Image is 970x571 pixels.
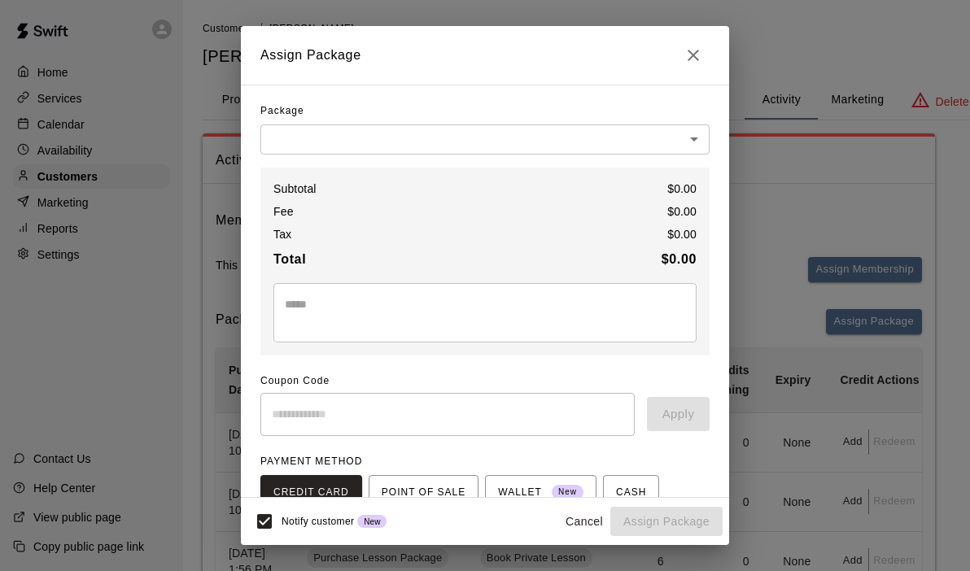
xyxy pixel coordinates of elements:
b: $ 0.00 [662,252,697,266]
span: WALLET [498,480,583,506]
span: CREDIT CARD [273,480,349,506]
b: Total [273,252,306,266]
button: POINT OF SALE [369,475,478,511]
p: Subtotal [273,181,317,197]
h2: Assign Package [241,26,729,85]
span: POINT OF SALE [382,480,465,506]
button: WALLET New [485,475,596,511]
p: $ 0.00 [667,181,697,197]
p: Tax [273,226,291,242]
button: CREDIT CARD [260,475,362,511]
span: PAYMENT METHOD [260,455,362,467]
span: Coupon Code [260,368,710,394]
p: $ 0.00 [667,203,697,220]
span: Notify customer [282,516,354,527]
span: New [552,482,583,503]
p: $ 0.00 [667,226,697,242]
button: CASH [603,475,659,511]
span: CASH [616,480,646,506]
span: New [357,517,387,526]
button: Cancel [558,507,610,537]
button: Close [677,39,710,72]
span: Package [260,98,304,124]
p: Fee [273,203,294,220]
